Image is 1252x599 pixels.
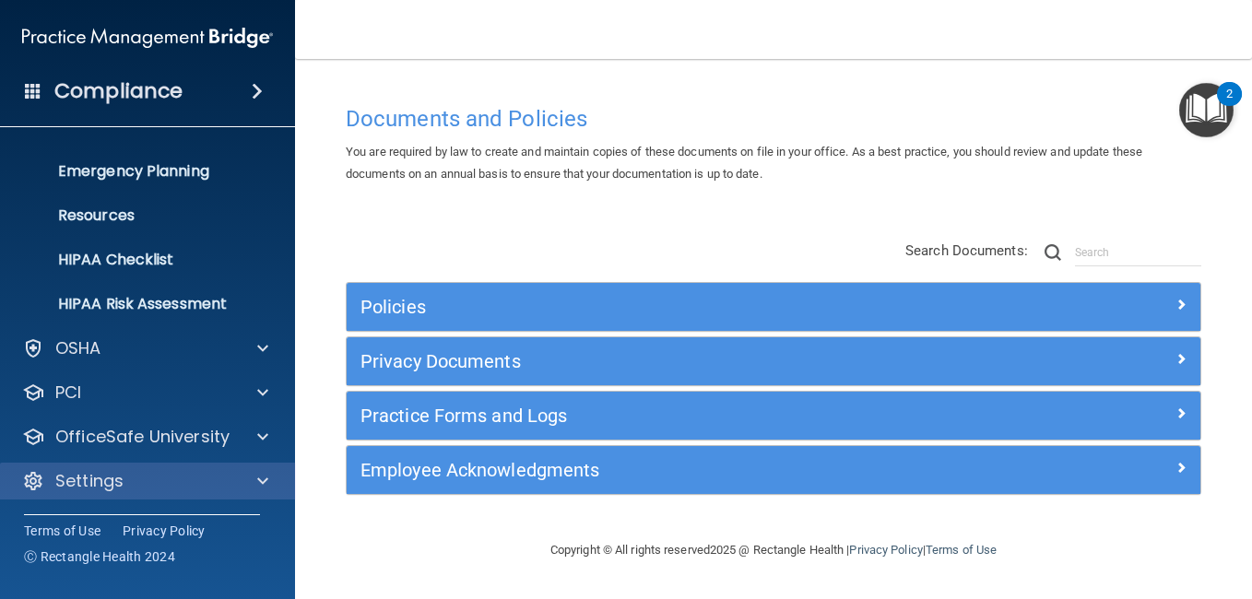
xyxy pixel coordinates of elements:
[55,470,124,492] p: Settings
[22,382,268,404] a: PCI
[360,297,974,317] h5: Policies
[346,107,1201,131] h4: Documents and Policies
[22,426,268,448] a: OfficeSafe University
[12,118,264,136] p: Business Associates
[1179,83,1234,137] button: Open Resource Center, 2 new notifications
[360,292,1187,322] a: Policies
[55,426,230,448] p: OfficeSafe University
[22,470,268,492] a: Settings
[1075,239,1201,266] input: Search
[360,455,1187,485] a: Employee Acknowledgments
[55,337,101,359] p: OSHA
[24,547,175,566] span: Ⓒ Rectangle Health 2024
[12,162,264,181] p: Emergency Planning
[22,337,268,359] a: OSHA
[1045,244,1061,261] img: ic-search.3b580494.png
[360,346,1187,376] a: Privacy Documents
[905,242,1028,259] span: Search Documents:
[24,522,100,540] a: Terms of Use
[1226,94,1233,118] div: 2
[360,401,1187,430] a: Practice Forms and Logs
[12,295,264,313] p: HIPAA Risk Assessment
[437,521,1110,580] div: Copyright © All rights reserved 2025 @ Rectangle Health | |
[926,543,997,557] a: Terms of Use
[54,78,183,104] h4: Compliance
[360,405,974,426] h5: Practice Forms and Logs
[849,543,922,557] a: Privacy Policy
[933,468,1230,542] iframe: Drift Widget Chat Controller
[360,351,974,371] h5: Privacy Documents
[360,460,974,480] h5: Employee Acknowledgments
[22,19,273,56] img: PMB logo
[55,382,81,404] p: PCI
[12,206,264,225] p: Resources
[123,522,206,540] a: Privacy Policy
[346,145,1142,181] span: You are required by law to create and maintain copies of these documents on file in your office. ...
[12,251,264,269] p: HIPAA Checklist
